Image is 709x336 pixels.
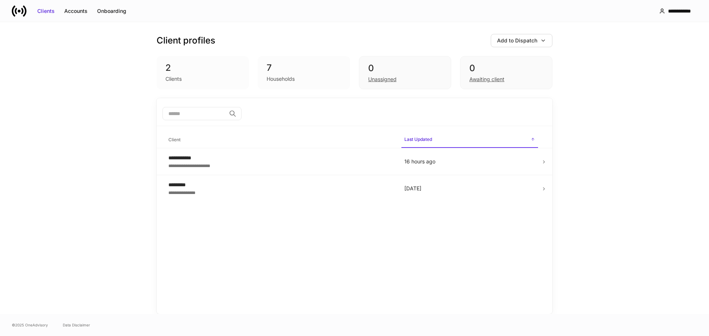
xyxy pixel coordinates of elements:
div: 0Awaiting client [460,56,552,89]
div: 0 [469,62,543,74]
h6: Last Updated [404,136,432,143]
button: Accounts [59,5,92,17]
span: Client [165,132,395,148]
div: Awaiting client [469,76,504,83]
p: 16 hours ago [404,158,535,165]
div: Unassigned [368,76,397,83]
div: 2 [165,62,240,74]
h6: Client [168,136,181,143]
span: © 2025 OneAdvisory [12,322,48,328]
div: 0 [368,62,442,74]
div: 0Unassigned [359,56,451,89]
div: Accounts [64,7,88,15]
div: Onboarding [97,7,126,15]
button: Onboarding [92,5,131,17]
a: Data Disclaimer [63,322,90,328]
div: 7 [267,62,341,74]
button: Add to Dispatch [491,34,552,47]
h3: Client profiles [157,35,215,46]
p: [DATE] [404,185,535,192]
span: Last Updated [401,132,538,148]
div: Households [267,75,295,83]
button: Clients [32,5,59,17]
div: Clients [37,7,55,15]
div: Add to Dispatch [497,37,537,44]
div: Clients [165,75,182,83]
